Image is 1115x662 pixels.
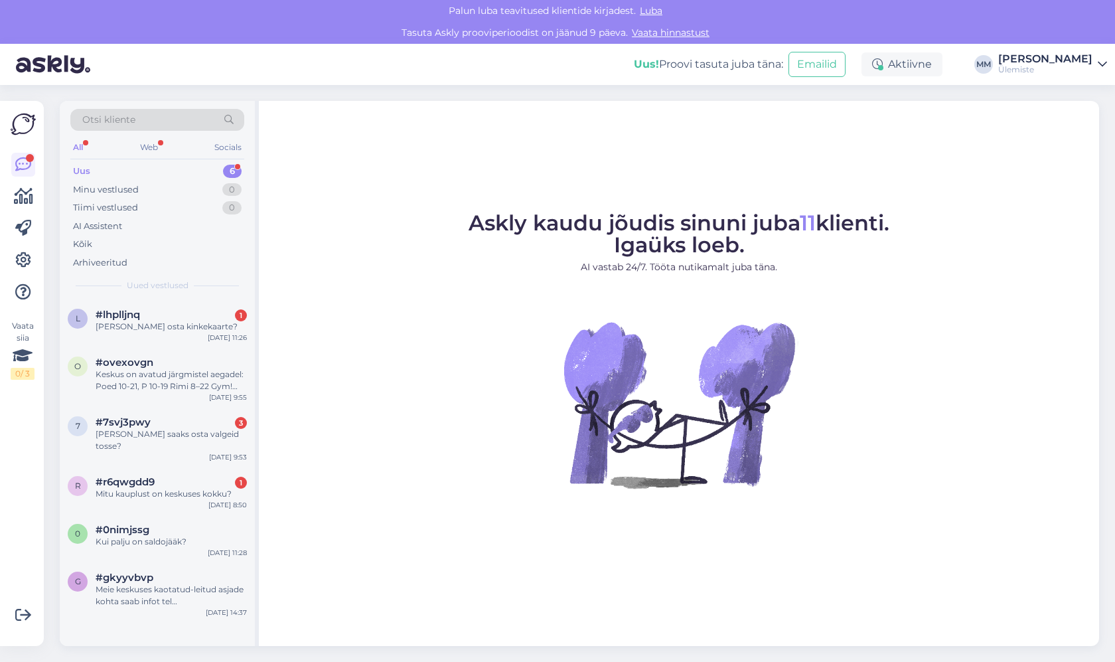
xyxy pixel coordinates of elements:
[96,488,247,500] div: Mitu kauplust on keskuses kokku?
[74,361,81,371] span: o
[11,320,35,380] div: Vaata siia
[634,58,659,70] b: Uus!
[96,584,247,608] div: Meie keskuses kaotatud-leitud asjade kohta saab infot tel [PHONE_NUMBER]. [PERSON_NAME] asju hoia...
[96,476,155,488] span: #r6qwgdd9
[208,548,247,558] div: [DATE] 11:28
[70,139,86,156] div: All
[75,529,80,538] span: 0
[998,54,1107,75] a: [PERSON_NAME]Ülemiste
[75,576,81,586] span: g
[974,55,993,74] div: MM
[96,428,247,452] div: [PERSON_NAME] saaks osta valgeid tosse?
[137,139,161,156] div: Web
[76,421,80,431] span: 7
[235,309,247,321] div: 1
[469,210,889,258] span: Askly kaudu jõudis sinuni juba klienti. Igaüks loeb.
[96,572,153,584] span: #gkyyvbvp
[73,220,122,233] div: AI Assistent
[96,321,247,333] div: [PERSON_NAME] osta kinkekaarte?
[998,64,1092,75] div: Ülemiste
[222,183,242,197] div: 0
[223,165,242,178] div: 6
[73,256,127,270] div: Arhiveeritud
[469,260,889,274] p: AI vastab 24/7. Tööta nutikamalt juba täna.
[73,183,139,197] div: Minu vestlused
[96,536,247,548] div: Kui palju on saldojääk?
[212,139,244,156] div: Socials
[11,368,35,380] div: 0 / 3
[127,280,188,291] span: Uued vestlused
[222,201,242,214] div: 0
[634,56,783,72] div: Proovi tasuta juba täna:
[73,201,138,214] div: Tiimi vestlused
[73,165,90,178] div: Uus
[209,452,247,462] div: [DATE] 9:53
[96,524,149,536] span: #0nimjssg
[96,309,140,321] span: #lhplljnq
[76,313,80,323] span: l
[208,500,247,510] div: [DATE] 8:50
[788,52,846,77] button: Emailid
[11,112,36,137] img: Askly Logo
[96,357,153,369] span: #ovexovgn
[628,27,713,39] a: Vaata hinnastust
[636,5,666,17] span: Luba
[96,416,151,428] span: #7svj3pwy
[235,477,247,489] div: 1
[998,54,1092,64] div: [PERSON_NAME]
[206,608,247,618] div: [DATE] 14:37
[208,333,247,343] div: [DATE] 11:26
[209,392,247,402] div: [DATE] 9:55
[82,113,135,127] span: Otsi kliente
[73,238,92,251] div: Kõik
[75,481,81,491] span: r
[861,52,942,76] div: Aktiivne
[96,369,247,392] div: Keskus on avatud järgmistel aegadel: Poed 10-21, P 10-19 Rimi 8–22 Gym! 24h Kino vastavalt seanss...
[559,285,798,524] img: No Chat active
[235,417,247,429] div: 3
[800,210,816,236] span: 11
